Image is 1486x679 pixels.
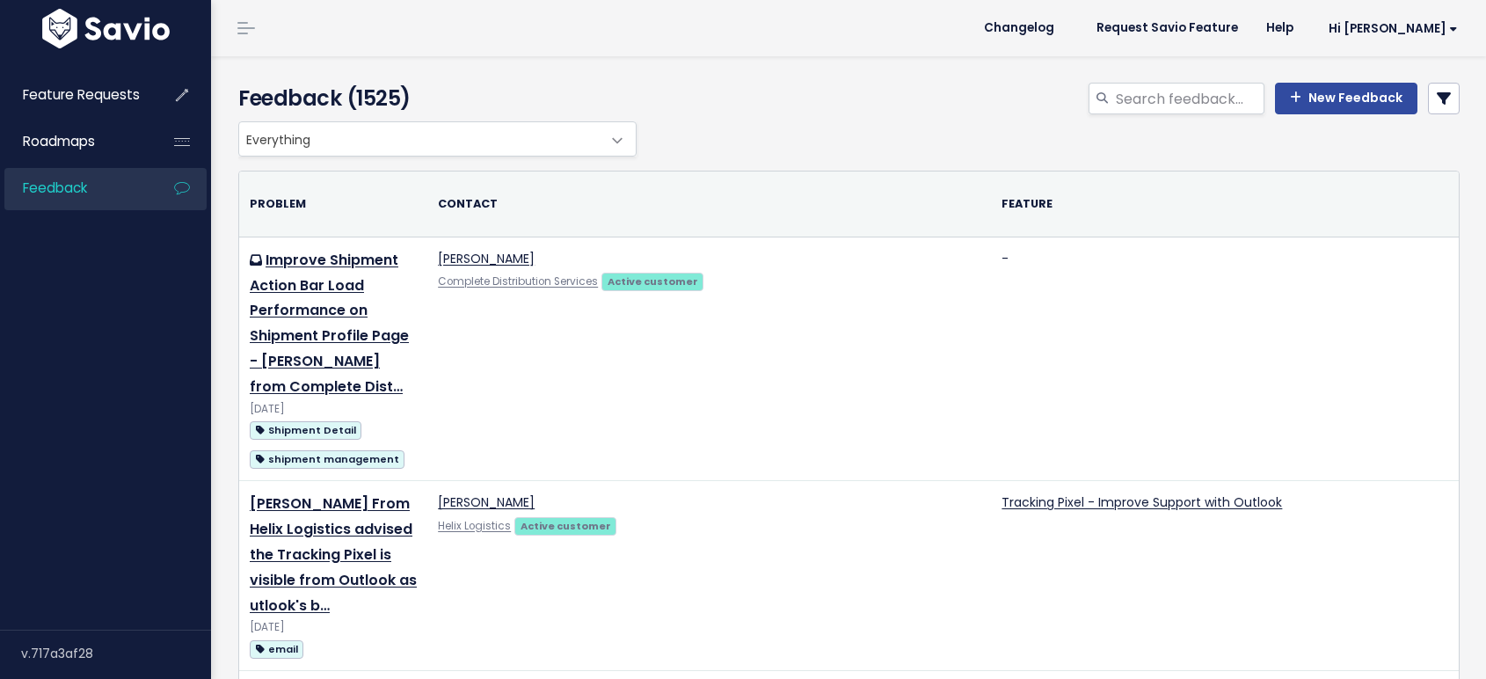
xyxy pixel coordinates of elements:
a: shipment management [250,448,404,470]
a: Active customer [514,516,616,534]
span: Hi [PERSON_NAME] [1329,22,1458,35]
a: Feedback [4,168,146,208]
a: Hi [PERSON_NAME] [1308,15,1472,42]
a: Request Savio Feature [1082,15,1252,41]
a: New Feedback [1275,83,1417,114]
a: email [250,638,303,660]
span: Roadmaps [23,132,95,150]
img: logo-white.9d6f32f41409.svg [38,9,174,48]
a: Improve Shipment Action Bar Load Performance on Shipment Profile Page - [PERSON_NAME] from Comple... [250,250,409,397]
span: Everything [239,122,601,156]
a: [PERSON_NAME] From Helix Logistics advised the Tracking Pixel is visible from Outlook as utlook's b… [250,493,417,615]
a: Tracking Pixel - Improve Support with Outlook [1002,493,1282,511]
span: Feature Requests [23,85,140,104]
a: Feature Requests [4,75,146,115]
strong: Active customer [521,519,611,533]
a: Helix Logistics [438,519,511,533]
th: Problem [239,172,427,237]
div: [DATE] [250,618,417,637]
div: [DATE] [250,400,417,419]
a: Help [1252,15,1308,41]
th: Contact [427,172,991,237]
div: v.717a3af28 [21,631,211,676]
strong: Active customer [608,274,698,288]
input: Search feedback... [1114,83,1264,114]
span: Changelog [984,22,1054,34]
span: Shipment Detail [250,421,361,440]
h4: Feedback (1525) [238,83,628,114]
a: Active customer [601,272,703,289]
span: Feedback [23,179,87,197]
span: Everything [238,121,637,157]
span: shipment management [250,450,404,469]
a: [PERSON_NAME] [438,250,535,267]
a: [PERSON_NAME] [438,493,535,511]
td: - [991,237,1476,481]
span: email [250,640,303,659]
th: Feature [991,172,1476,237]
a: Shipment Detail [250,419,361,441]
a: Roadmaps [4,121,146,162]
a: Complete Distribution Services [438,274,598,288]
